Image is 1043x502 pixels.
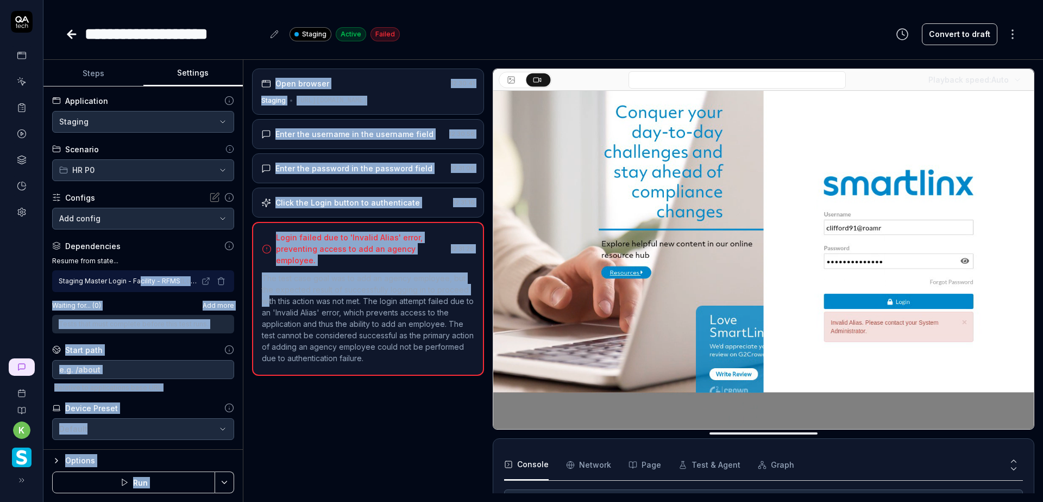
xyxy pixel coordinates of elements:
div: [URL][DOMAIN_NAME] [297,96,367,106]
div: Active [336,27,366,41]
time: 12:30:56 [449,130,475,138]
div: Open browser [275,78,329,89]
span: HR P0 [72,164,95,176]
div: Playback speed: [928,74,1009,85]
input: e.g. /about [52,360,234,379]
a: Book a call with us [4,380,39,398]
a: New conversation [9,358,35,376]
button: Network [566,450,611,480]
button: View version history [889,23,915,45]
div: Enter the username in the username field [275,128,433,140]
button: Steps [43,60,143,86]
div: Options [65,454,234,467]
label: Resume from state... [52,256,234,266]
span: ( Login ) [180,277,203,285]
button: HR P0 [52,159,234,181]
div: Staging Master Login - Facility - RFMS [59,276,199,286]
button: Smartlinx Logo [4,439,39,469]
span: Add more [203,301,234,311]
div: Default [59,423,87,435]
time: 12:31:16 [453,199,475,206]
div: Login failed due to 'Invalid Alias' error, preventing access to add an agency employee. [276,232,447,266]
div: Failed [370,27,400,41]
label: Waiting for... ( 0 ) [52,301,101,311]
p: The test case goal was to add an agency employee, but the expected result of successfully logging... [262,272,474,364]
button: Options [52,454,234,467]
div: Click the Login button to authenticate [275,197,420,208]
div: Start path [65,344,103,356]
div: Scenario [65,144,99,155]
a: Documentation [4,398,39,415]
button: Convert to draft [922,23,997,45]
time: 12:31:06 [451,164,475,172]
div: Tests that must complete before this test runs. [59,319,228,329]
div: Enter the password in the password field [275,163,432,174]
button: Staging [52,111,234,133]
button: Run [52,472,215,493]
button: Console [504,450,549,480]
span: Relative to applications base URL [52,383,234,392]
button: Settings [143,60,243,86]
div: Application [65,95,108,107]
span: Staging [302,29,326,39]
div: Device Preset [65,402,118,414]
button: Remove dependency [215,275,228,288]
time: 12:30:41 [451,79,475,87]
button: Test & Agent [678,450,740,480]
button: Graph [758,450,794,480]
div: Dependencies [65,240,121,252]
button: Page [629,450,661,480]
time: 12:31:26 [451,245,474,252]
div: Configs [65,192,95,203]
div: Staging [261,96,286,106]
img: Smartlinx Logo [12,448,32,467]
a: Staging [290,27,331,41]
button: Default [52,418,234,440]
a: Open test in new page [199,275,212,288]
span: Staging [59,116,89,127]
button: k [13,422,30,439]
